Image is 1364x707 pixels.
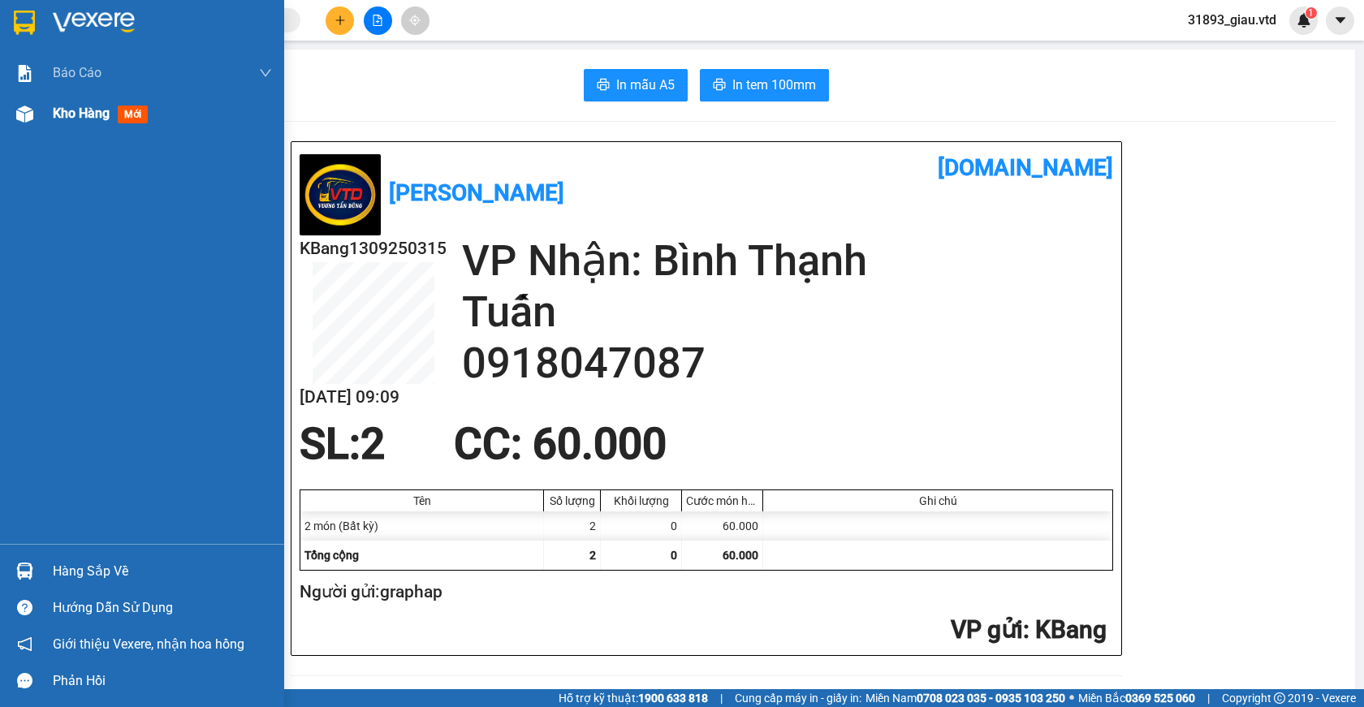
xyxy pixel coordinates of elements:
img: warehouse-icon [16,563,33,580]
div: Tên [304,494,539,507]
span: notification [17,636,32,652]
img: icon-new-feature [1297,13,1311,28]
span: In tem 100mm [732,75,816,95]
button: file-add [364,6,392,35]
div: 0 [601,511,682,541]
img: logo.jpg [300,154,381,235]
img: warehouse-icon [16,106,33,123]
img: logo-vxr [14,11,35,35]
div: CC : 60.000 [444,420,676,468]
h2: [DATE] 09:09 [300,384,447,411]
span: down [259,67,272,80]
b: [PERSON_NAME] [389,179,564,206]
span: copyright [1274,692,1285,704]
h2: VP Nhận: Bình Thạnh [462,235,1113,287]
span: question-circle [17,600,32,615]
div: 60.000 [682,511,763,541]
div: Hàng sắp về [53,559,272,584]
div: Số lượng [548,494,596,507]
b: [DOMAIN_NAME] [938,154,1113,181]
div: 60.000 [153,85,287,108]
button: printerIn tem 100mm [700,69,829,101]
span: 0 [671,549,677,562]
button: printerIn mẫu A5 [584,69,688,101]
strong: 1900 633 818 [638,692,708,705]
span: | [1207,689,1210,707]
strong: 0369 525 060 [1125,692,1195,705]
div: 0918047087 [155,53,286,75]
h2: : KBang [300,614,1107,647]
span: Miền Bắc [1078,689,1195,707]
span: ⚪️ [1069,695,1074,701]
button: caret-down [1326,6,1354,35]
span: 2 [360,419,385,469]
span: 1 [1308,7,1314,19]
img: solution-icon [16,65,33,82]
span: | [720,689,723,707]
div: Tên hàng: 2 món ( : 2 ) [14,118,286,138]
div: Cước món hàng [686,494,758,507]
span: Tổng cộng [304,549,359,562]
span: Gửi: [14,15,39,32]
button: aim [401,6,429,35]
span: 2 [589,549,596,562]
sup: 1 [1306,7,1317,19]
span: 60.000 [723,549,758,562]
span: SL: [300,419,360,469]
strong: 0708 023 035 - 0935 103 250 [917,692,1065,705]
div: Phản hồi [53,669,272,693]
span: plus [335,15,346,26]
span: aim [409,15,421,26]
span: message [17,673,32,688]
div: Khối lượng [605,494,677,507]
span: Giới thiệu Vexere, nhận hoa hồng [53,634,244,654]
span: mới [118,106,148,123]
div: Hướng dẫn sử dụng [53,596,272,620]
span: CC : [153,89,175,106]
h2: 0918047087 [462,338,1113,389]
div: Tuấn [155,33,286,53]
div: graphap [14,33,144,53]
h2: KBang1309250315 [300,235,447,262]
span: Cung cấp máy in - giấy in: [735,689,861,707]
span: caret-down [1333,13,1348,28]
span: Kho hàng [53,106,110,121]
span: In mẫu A5 [616,75,675,95]
button: plus [326,6,354,35]
h2: Tuấn [462,287,1113,338]
div: 2 [544,511,601,541]
span: VP gửi [951,615,1023,644]
span: SL [161,116,183,139]
span: Báo cáo [53,63,101,83]
div: KBang [14,14,144,33]
span: printer [713,78,726,93]
span: printer [597,78,610,93]
div: Bình Thạnh [155,14,286,33]
span: Nhận: [155,15,194,32]
span: 31893_giau.vtd [1175,10,1289,30]
span: file-add [372,15,383,26]
h2: Người gửi: graphap [300,579,1107,606]
div: 2 món (Bất kỳ) [300,511,544,541]
span: Miền Nam [865,689,1065,707]
span: Hỗ trợ kỹ thuật: [559,689,708,707]
div: Ghi chú [767,494,1108,507]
